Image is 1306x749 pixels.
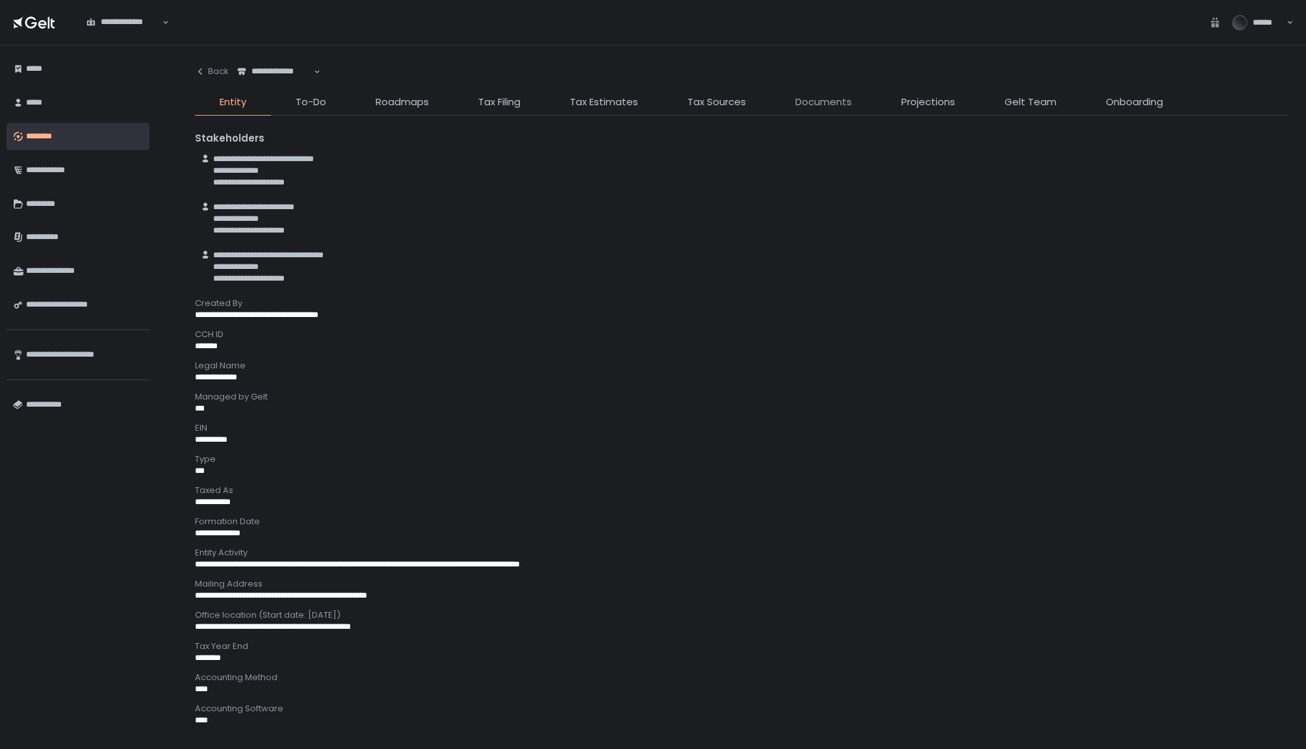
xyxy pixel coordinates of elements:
[296,95,326,110] span: To-Do
[376,95,429,110] span: Roadmaps
[195,485,1288,496] div: Taxed As
[195,360,1288,372] div: Legal Name
[901,95,955,110] span: Projections
[195,672,1288,683] div: Accounting Method
[195,391,1288,403] div: Managed by Gelt
[195,422,1288,434] div: EIN
[86,28,161,41] input: Search for option
[195,453,1288,465] div: Type
[78,9,169,36] div: Search for option
[795,95,852,110] span: Documents
[195,578,1288,590] div: Mailing Address
[237,77,313,90] input: Search for option
[195,58,229,84] button: Back
[478,95,520,110] span: Tax Filing
[570,95,638,110] span: Tax Estimates
[195,641,1288,652] div: Tax Year End
[195,703,1288,715] div: Accounting Software
[195,131,1288,146] div: Stakeholders
[1005,95,1056,110] span: Gelt Team
[1106,95,1163,110] span: Onboarding
[687,95,746,110] span: Tax Sources
[195,66,229,77] div: Back
[195,298,1288,309] div: Created By
[229,58,320,86] div: Search for option
[195,329,1288,340] div: CCH ID
[220,95,246,110] span: Entity
[195,516,1288,527] div: Formation Date
[195,734,1288,746] div: Accounting Software Access
[195,609,1288,621] div: Office location (Start date: [DATE])
[195,547,1288,559] div: Entity Activity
